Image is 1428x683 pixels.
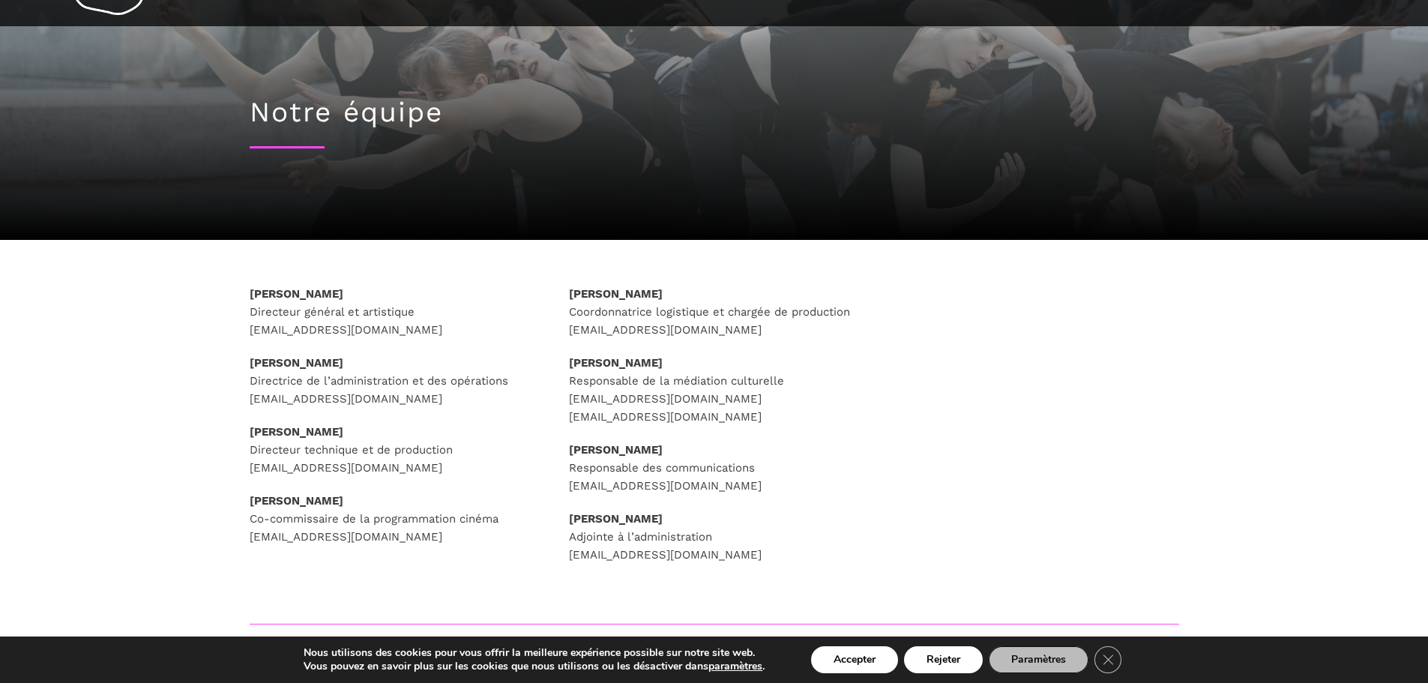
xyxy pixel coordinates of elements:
p: Co-commissaire de la programmation cinéma [EMAIL_ADDRESS][DOMAIN_NAME] [250,492,540,546]
p: Vous pouvez en savoir plus sur les cookies que nous utilisons ou les désactiver dans . [304,660,765,673]
button: Accepter [811,646,898,673]
strong: [PERSON_NAME] [250,287,343,301]
p: Directeur général et artistique [EMAIL_ADDRESS][DOMAIN_NAME] [250,285,540,339]
strong: [PERSON_NAME] [569,512,663,526]
p: Directrice de l’administration et des opérations [EMAIL_ADDRESS][DOMAIN_NAME] [250,354,540,408]
p: Responsable des communications [EMAIL_ADDRESS][DOMAIN_NAME] [569,441,859,495]
p: Coordonnatrice logistique et chargée de production [EMAIL_ADDRESS][DOMAIN_NAME] [569,285,859,339]
button: Rejeter [904,646,983,673]
button: Close GDPR Cookie Banner [1094,646,1121,673]
p: Adjointe à l’administration [EMAIL_ADDRESS][DOMAIN_NAME] [569,510,859,564]
strong: [PERSON_NAME] [250,356,343,370]
button: Paramètres [989,646,1088,673]
strong: [PERSON_NAME] [250,494,343,508]
h1: Notre équipe [250,96,1179,129]
strong: [PERSON_NAME] [250,425,343,439]
strong: [PERSON_NAME] [569,287,663,301]
button: paramètres [708,660,762,673]
p: Nous utilisons des cookies pour vous offrir la meilleure expérience possible sur notre site web. [304,646,765,660]
strong: [PERSON_NAME] [569,356,663,370]
p: Directeur technique et de production [EMAIL_ADDRESS][DOMAIN_NAME] [250,423,540,477]
p: Responsable de la médiation culturelle [EMAIL_ADDRESS][DOMAIN_NAME] [EMAIL_ADDRESS][DOMAIN_NAME] [569,354,859,426]
strong: [PERSON_NAME] [569,443,663,457]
